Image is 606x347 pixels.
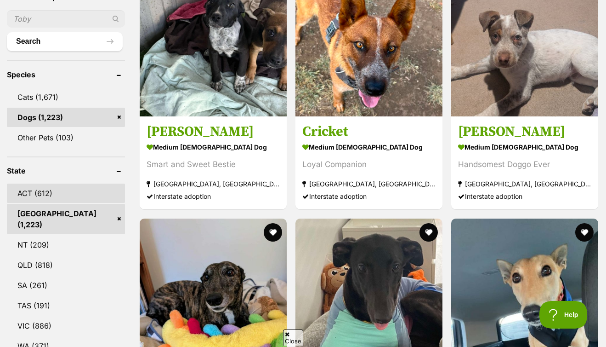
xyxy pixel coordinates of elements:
[147,141,280,154] strong: medium [DEMOGRAPHIC_DATA] Dog
[7,235,125,254] a: NT (209)
[147,159,280,171] div: Smart and Sweet Bestie
[302,141,436,154] strong: medium [DEMOGRAPHIC_DATA] Dog
[295,116,442,210] a: Cricket medium [DEMOGRAPHIC_DATA] Dog Loyal Companion [GEOGRAPHIC_DATA], [GEOGRAPHIC_DATA] Inters...
[302,159,436,171] div: Loyal Companion
[140,116,287,210] a: [PERSON_NAME] medium [DEMOGRAPHIC_DATA] Dog Smart and Sweet Bestie [GEOGRAPHIC_DATA], [GEOGRAPHIC...
[458,178,591,191] strong: [GEOGRAPHIC_DATA], [GEOGRAPHIC_DATA]
[7,204,125,234] a: [GEOGRAPHIC_DATA] (1,223)
[7,167,125,175] header: State
[7,32,123,51] button: Search
[7,316,125,335] a: VIC (886)
[7,276,125,295] a: SA (261)
[458,123,591,141] h3: [PERSON_NAME]
[147,178,280,191] strong: [GEOGRAPHIC_DATA], [GEOGRAPHIC_DATA]
[458,159,591,171] div: Handsomest Doggo Ever
[458,191,591,203] div: Interstate adoption
[302,178,436,191] strong: [GEOGRAPHIC_DATA], [GEOGRAPHIC_DATA]
[7,255,125,275] a: QLD (818)
[419,223,438,242] button: favourite
[264,223,282,242] button: favourite
[539,301,588,329] iframe: Help Scout Beacon - Open
[302,191,436,203] div: Interstate adoption
[451,116,598,210] a: [PERSON_NAME] medium [DEMOGRAPHIC_DATA] Dog Handsomest Doggo Ever [GEOGRAPHIC_DATA], [GEOGRAPHIC_...
[147,191,280,203] div: Interstate adoption
[7,87,125,107] a: Cats (1,671)
[7,108,125,127] a: Dogs (1,223)
[458,141,591,154] strong: medium [DEMOGRAPHIC_DATA] Dog
[283,330,303,346] span: Close
[7,296,125,315] a: TAS (191)
[7,10,125,28] input: Toby
[7,128,125,147] a: Other Pets (103)
[575,223,594,242] button: favourite
[302,123,436,141] h3: Cricket
[147,123,280,141] h3: [PERSON_NAME]
[7,70,125,79] header: Species
[7,184,125,203] a: ACT (612)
